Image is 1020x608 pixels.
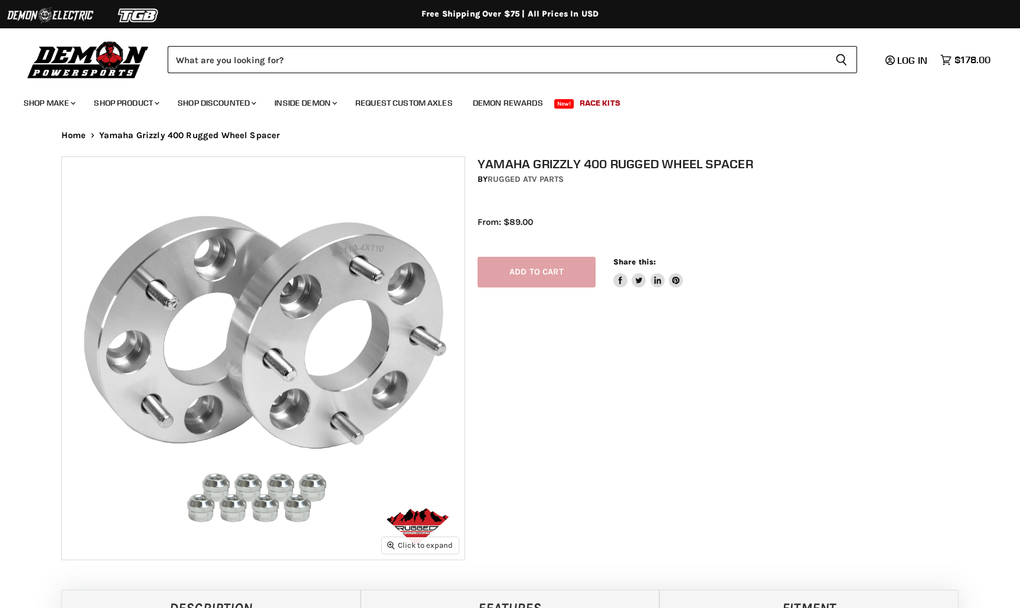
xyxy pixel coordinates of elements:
button: Search [826,46,857,73]
input: Search [168,46,826,73]
h1: Yamaha Grizzly 400 Rugged Wheel Spacer [478,156,971,171]
a: Log in [880,55,934,66]
span: New! [554,99,574,109]
a: Request Custom Axles [346,91,462,115]
button: Click to expand [382,537,459,553]
a: Demon Rewards [464,91,552,115]
a: $178.00 [934,51,996,68]
form: Product [168,46,857,73]
span: Yamaha Grizzly 400 Rugged Wheel Spacer [99,130,280,140]
ul: Main menu [15,86,988,115]
img: TGB Logo 2 [94,4,183,27]
a: Inside Demon [266,91,344,115]
aside: Share this: [613,257,684,288]
span: Share this: [613,257,656,266]
div: Free Shipping Over $75 | All Prices In USD [38,9,982,19]
a: Shop Discounted [169,91,263,115]
a: Race Kits [571,91,629,115]
span: Click to expand [387,541,453,550]
nav: Breadcrumbs [38,130,982,140]
a: Shop Product [85,91,166,115]
span: $178.00 [954,54,990,66]
a: Home [61,130,86,140]
a: Shop Make [15,91,83,115]
img: Demon Powersports [24,38,153,80]
span: From: $89.00 [478,217,533,227]
img: Demon Electric Logo 2 [6,4,94,27]
img: Yamaha Grizzly 400 Rugged Wheel Spacer [62,157,465,560]
div: by [478,173,971,186]
a: Rugged ATV Parts [488,174,564,184]
span: Log in [897,54,927,66]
